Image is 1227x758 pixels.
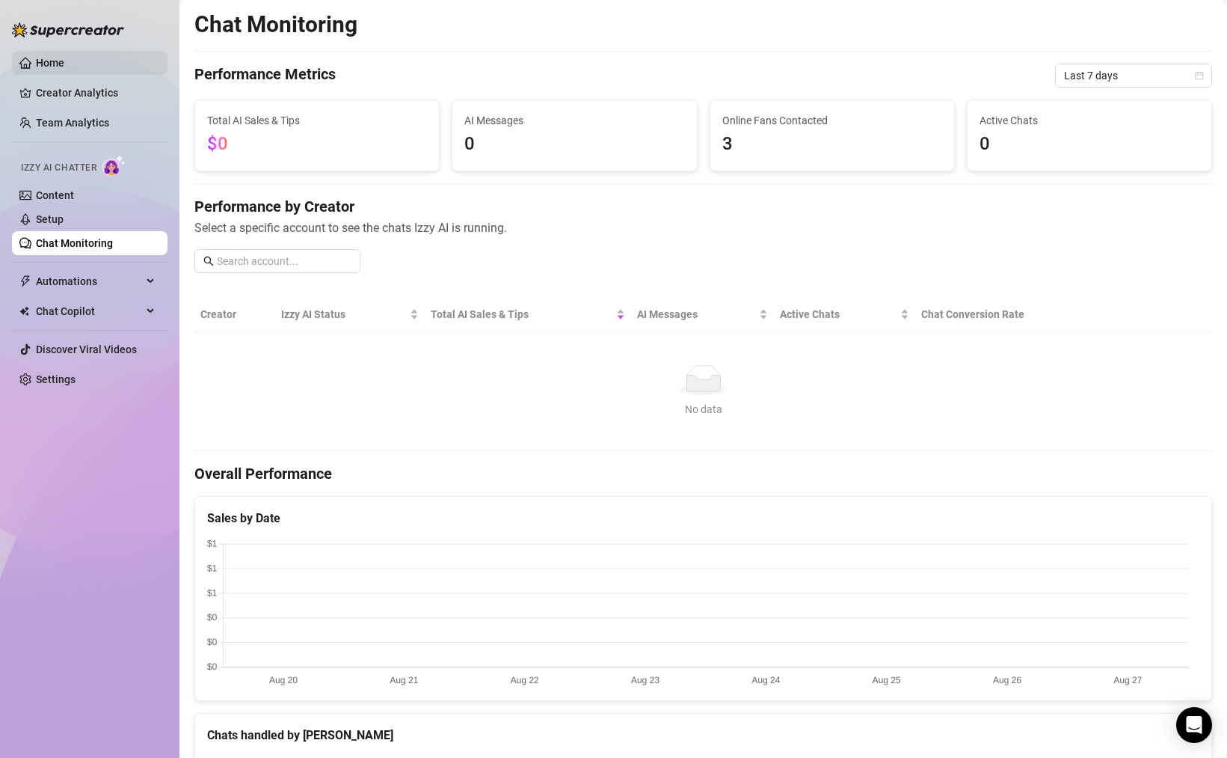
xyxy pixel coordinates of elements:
h2: Chat Monitoring [194,10,357,39]
div: Chats handled by [PERSON_NAME] [207,726,1199,745]
a: Creator Analytics [36,81,156,105]
span: 3 [722,130,942,159]
span: Izzy AI Status [281,306,407,323]
span: Online Fans Contacted [722,112,942,129]
span: Chat Copilot [36,299,142,323]
div: Open Intercom Messenger [1176,707,1212,743]
input: Search account... [217,253,351,269]
div: No data [206,401,1200,418]
h4: Performance by Creator [194,196,1212,217]
span: Total AI Sales & Tips [207,112,427,129]
th: Total AI Sales & Tips [425,297,631,332]
a: Chat Monitoring [36,237,113,249]
span: AI Messages [464,112,684,129]
th: Creator [194,297,275,332]
span: thunderbolt [19,275,31,287]
span: Automations [36,269,142,293]
th: Izzy AI Status [275,297,425,332]
h4: Performance Metrics [194,64,336,88]
a: Content [36,189,74,201]
span: 0 [464,130,684,159]
a: Settings [36,373,76,385]
img: logo-BBDzfeDw.svg [12,22,124,37]
span: Active Chats [780,306,897,323]
img: AI Chatter [102,155,126,177]
span: search [203,256,214,266]
img: Chat Copilot [19,306,29,317]
span: Izzy AI Chatter [21,161,96,175]
th: AI Messages [631,297,774,332]
a: Team Analytics [36,117,109,129]
span: Total AI Sales & Tips [431,306,613,323]
span: $0 [207,133,228,154]
a: Home [36,57,64,69]
span: Select a specific account to see the chats Izzy AI is running. [194,218,1212,237]
th: Chat Conversion Rate [915,297,1110,332]
span: Last 7 days [1064,64,1203,87]
th: Active Chats [774,297,915,332]
h4: Overall Performance [194,463,1212,484]
div: Sales by Date [207,509,1199,528]
span: Active Chats [980,112,1199,129]
span: AI Messages [637,306,756,323]
a: Discover Viral Videos [36,343,137,355]
span: 0 [980,130,1199,159]
span: calendar [1195,71,1204,80]
a: Setup [36,213,64,225]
